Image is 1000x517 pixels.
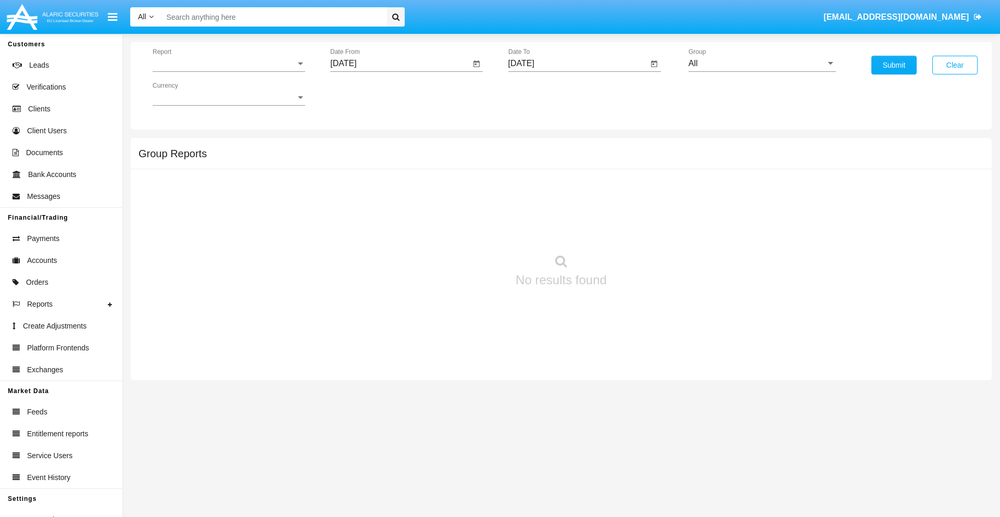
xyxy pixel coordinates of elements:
button: Open calendar [648,58,660,70]
span: Exchanges [27,364,63,375]
a: [EMAIL_ADDRESS][DOMAIN_NAME] [819,3,987,32]
span: Payments [27,233,59,244]
span: Feeds [27,407,47,418]
span: Service Users [27,450,72,461]
img: Logo image [5,2,100,32]
p: No results found [516,271,607,289]
span: Verifications [27,82,66,93]
span: All [138,12,146,21]
span: Reports [27,299,53,310]
span: [EMAIL_ADDRESS][DOMAIN_NAME] [823,12,969,21]
span: Clients [28,104,51,115]
span: Bank Accounts [28,169,77,180]
span: Leads [29,60,49,71]
button: Clear [932,56,978,74]
span: Orders [26,277,48,288]
input: Search [161,7,383,27]
span: Event History [27,472,70,483]
span: Messages [27,191,60,202]
h5: Group Reports [139,149,207,158]
span: Documents [26,147,63,158]
span: Platform Frontends [27,343,89,354]
span: Client Users [27,125,67,136]
span: Report [153,59,296,68]
a: All [130,11,161,22]
button: Submit [871,56,917,74]
button: Open calendar [470,58,483,70]
span: Currency [153,93,296,102]
span: Create Adjustments [23,321,86,332]
span: Entitlement reports [27,428,89,439]
span: Accounts [27,255,57,266]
